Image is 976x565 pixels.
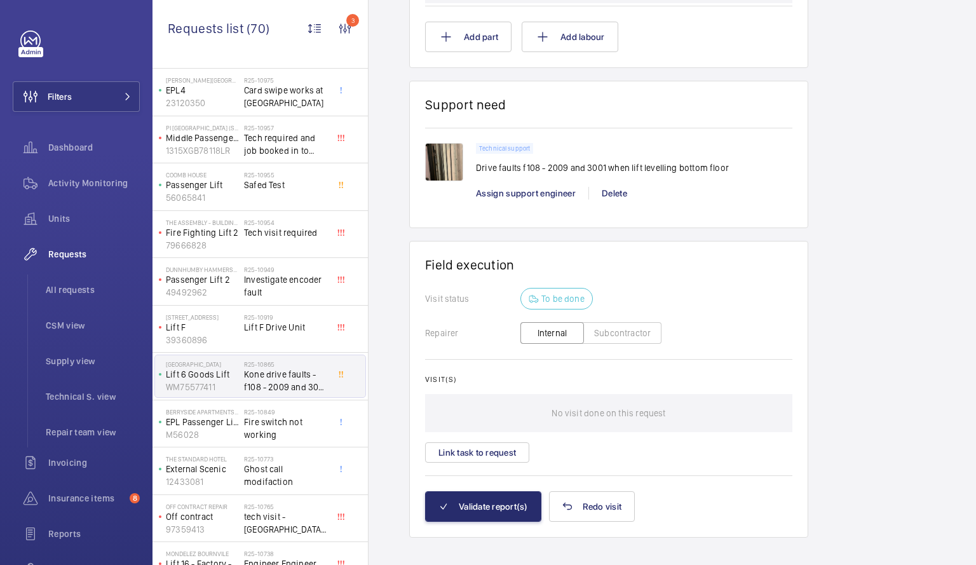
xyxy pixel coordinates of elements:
[425,257,792,273] h1: Field execution
[244,550,328,557] h2: R25-10738
[48,212,140,225] span: Units
[130,493,140,503] span: 8
[244,179,328,191] span: Safed Test
[520,322,584,344] button: Internal
[166,321,239,334] p: Lift F
[244,266,328,273] h2: R25-10949
[425,491,541,522] button: Validate report(s)
[244,84,328,109] span: Card swipe works at [GEOGRAPHIC_DATA]
[48,90,72,103] span: Filters
[166,334,239,346] p: 39360896
[425,375,792,384] h2: Visit(s)
[244,132,328,157] span: Tech required and job booked in to remove landing indicators x16
[425,442,529,463] button: Link task to request
[46,426,140,439] span: Repair team view
[48,456,140,469] span: Invoicing
[166,428,239,441] p: M56028
[166,523,239,536] p: 97359413
[48,141,140,154] span: Dashboard
[46,355,140,367] span: Supply view
[166,144,239,157] p: 1315XGB78118LR
[244,321,328,334] span: Lift F Drive Unit
[244,463,328,488] span: Ghost call modifaction
[166,97,239,109] p: 23120350
[244,360,328,368] h2: R25-10865
[166,313,239,321] p: [STREET_ADDRESS]
[552,394,665,432] p: No visit done on this request
[166,510,239,523] p: Off contract
[541,292,585,305] p: To be done
[244,273,328,299] span: Investigate encoder fault
[166,360,239,368] p: [GEOGRAPHIC_DATA]
[166,226,239,239] p: Fire Fighting Lift 2
[166,124,239,132] p: PI [GEOGRAPHIC_DATA] (Station)
[166,463,239,475] p: External Scenic
[166,76,239,84] p: [PERSON_NAME][GEOGRAPHIC_DATA] ([GEOGRAPHIC_DATA])
[425,97,506,112] h1: Support need
[46,319,140,332] span: CSM view
[244,171,328,179] h2: R25-10955
[166,503,239,510] p: Off Contract Repair
[583,322,661,344] button: Subcontractor
[166,475,239,488] p: 12433081
[166,381,239,393] p: WM75577411
[244,313,328,321] h2: R25-10919
[479,146,530,151] p: Technical support
[522,22,618,52] button: Add labour
[48,177,140,189] span: Activity Monitoring
[166,239,239,252] p: 79666828
[166,416,239,428] p: EPL Passenger Lift No 2
[166,266,239,273] p: Dunnhumby Hammersmith
[549,491,635,522] button: Redo visit
[425,22,512,52] button: Add part
[166,273,239,286] p: Passenger Lift 2
[588,187,640,200] div: Delete
[48,248,140,261] span: Requests
[168,20,247,36] span: Requests list
[244,408,328,416] h2: R25-10849
[244,76,328,84] h2: R25-10975
[166,84,239,97] p: EPL4
[166,171,239,179] p: Coomb House
[166,132,239,144] p: Middle Passenger Lift
[166,550,239,557] p: Mondelez Bournvile
[166,191,239,204] p: 56065841
[476,188,576,198] span: Assign support engineer
[244,219,328,226] h2: R25-10954
[13,81,140,112] button: Filters
[166,455,239,463] p: The Standard Hotel
[166,286,239,299] p: 49492962
[244,503,328,510] h2: R25-10765
[244,226,328,239] span: Tech visit required
[48,528,140,540] span: Reports
[166,179,239,191] p: Passenger Lift
[166,408,239,416] p: Berryside Apartments - High Risk Building
[46,390,140,403] span: Technical S. view
[476,161,729,174] p: Drive faults f108 - 2009 and 3001 when lift levelling bottom floor
[244,368,328,393] span: Kone drive faults - f108 - 2009 and 3001 speed reference fault
[244,455,328,463] h2: R25-10773
[244,416,328,441] span: Fire switch not working
[166,368,239,381] p: Lift 6 Goods Lift
[48,492,125,505] span: Insurance items
[244,510,328,536] span: tech visit - [GEOGRAPHIC_DATA] [STREET_ADDRESS][PERSON_NAME]
[46,283,140,296] span: All requests
[244,124,328,132] h2: R25-10957
[166,219,239,226] p: The Assembly - Building C
[425,143,463,181] img: 1755080922219-84d19265-6e81-4714-be14-35a47b8e025b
